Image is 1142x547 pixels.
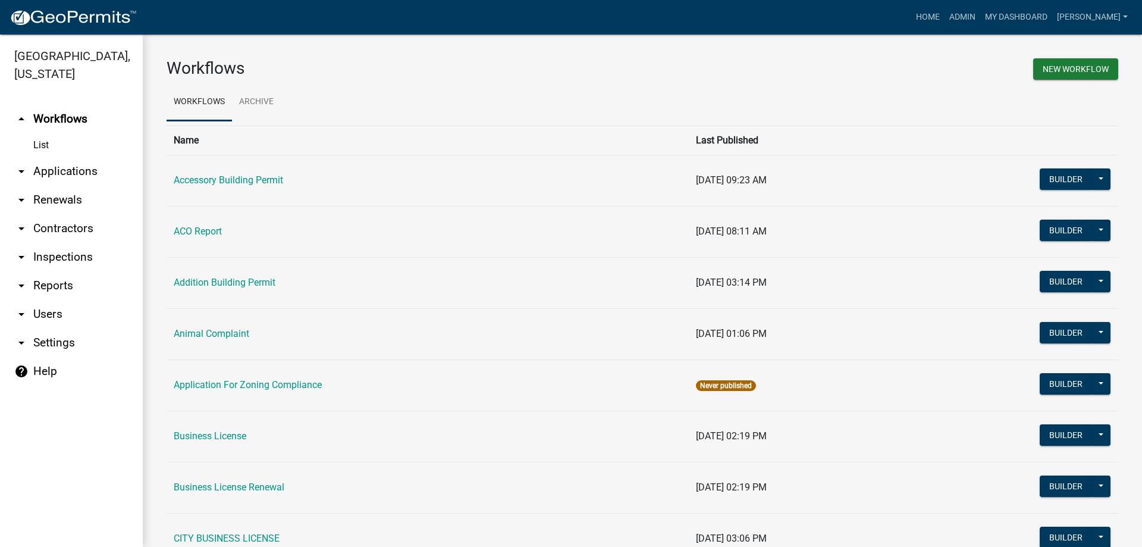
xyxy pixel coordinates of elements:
[1033,58,1118,80] button: New Workflow
[174,277,275,288] a: Addition Building Permit
[14,307,29,321] i: arrow_drop_down
[1040,271,1092,292] button: Builder
[174,328,249,339] a: Animal Complaint
[232,83,281,121] a: Archive
[174,533,280,544] a: CITY BUSINESS LICENSE
[1052,6,1132,29] a: [PERSON_NAME]
[1040,168,1092,190] button: Builder
[1040,424,1092,446] button: Builder
[14,164,29,179] i: arrow_drop_down
[1040,322,1092,343] button: Builder
[696,482,767,493] span: [DATE] 02:19 PM
[696,226,767,237] span: [DATE] 08:11 AM
[14,193,29,207] i: arrow_drop_down
[696,380,756,391] span: Never published
[911,6,945,29] a: Home
[945,6,980,29] a: Admin
[696,533,767,544] span: [DATE] 03:06 PM
[1040,220,1092,241] button: Builder
[14,364,29,379] i: help
[174,174,283,186] a: Accessory Building Permit
[980,6,1052,29] a: My Dashboard
[174,482,284,493] a: Business License Renewal
[1040,373,1092,395] button: Builder
[167,58,633,79] h3: Workflows
[696,430,767,442] span: [DATE] 02:19 PM
[14,250,29,264] i: arrow_drop_down
[174,226,222,237] a: ACO Report
[167,126,689,155] th: Name
[14,279,29,293] i: arrow_drop_down
[14,112,29,126] i: arrow_drop_up
[696,277,767,288] span: [DATE] 03:14 PM
[14,221,29,236] i: arrow_drop_down
[696,328,767,339] span: [DATE] 01:06 PM
[167,83,232,121] a: Workflows
[174,430,246,442] a: Business License
[689,126,902,155] th: Last Published
[14,336,29,350] i: arrow_drop_down
[696,174,767,186] span: [DATE] 09:23 AM
[174,379,322,390] a: Application For Zoning Compliance
[1040,476,1092,497] button: Builder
